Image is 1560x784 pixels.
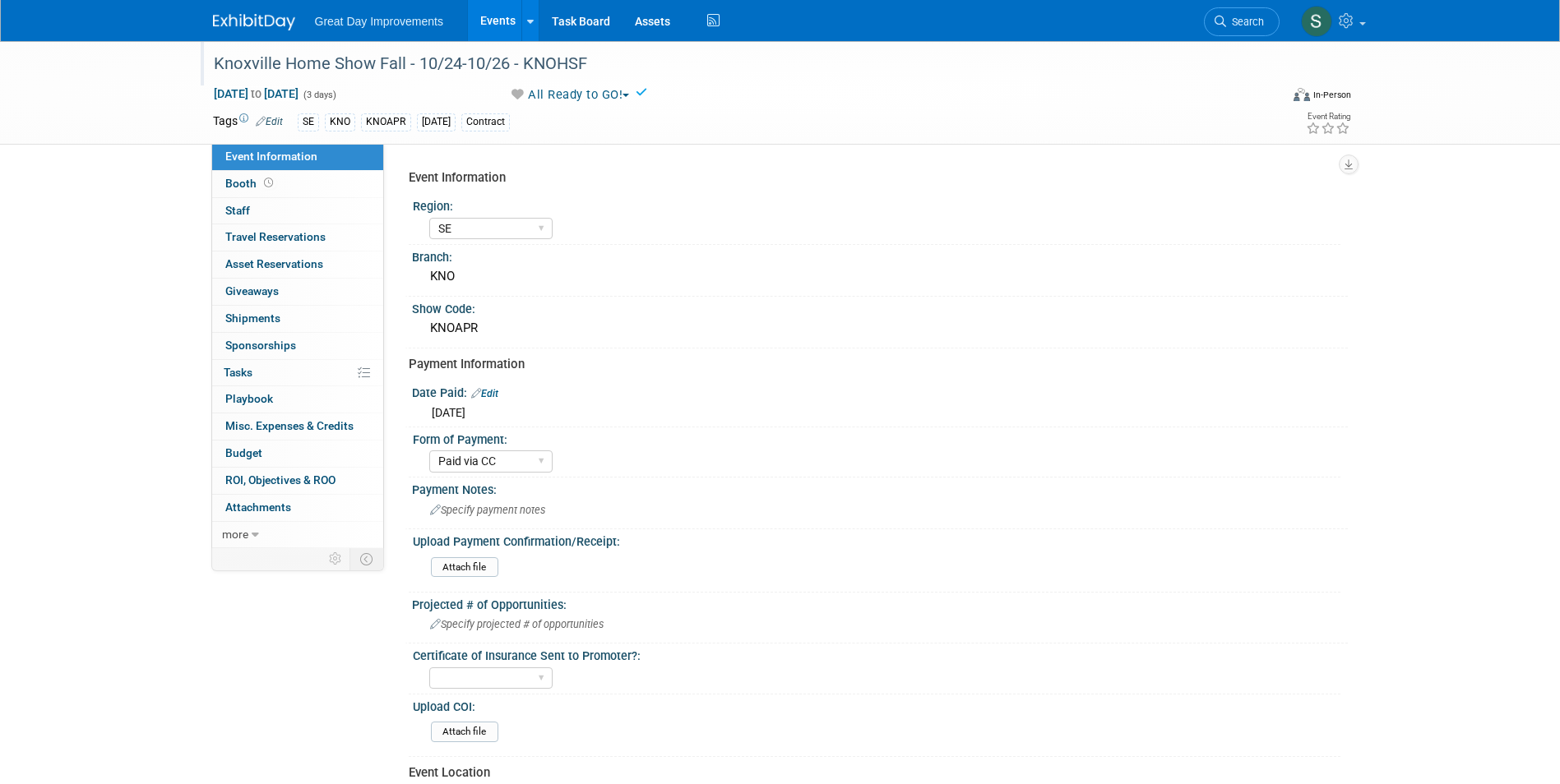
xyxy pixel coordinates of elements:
[412,593,1348,613] div: Projected # of Opportunities:
[430,504,545,516] span: Specify payment notes
[213,86,299,101] span: [DATE] [DATE]
[503,86,636,104] button: All Ready to GO!
[1306,113,1350,121] div: Event Rating
[225,177,276,190] span: Booth
[222,528,248,541] span: more
[1294,88,1310,101] img: Format-Inperson.png
[212,386,383,413] a: Playbook
[349,548,383,570] td: Toggle Event Tabs
[432,406,465,419] span: [DATE]
[298,113,319,131] div: SE
[212,171,383,197] a: Booth
[409,764,1335,782] div: Event Location
[412,380,1348,402] div: Date Paid:
[256,116,283,127] a: Edit
[212,224,383,251] a: Travel Reservations
[413,427,1340,448] div: Form of Payment:
[1183,85,1352,110] div: Event Format
[325,113,355,131] div: KNO
[225,311,280,325] span: Shipments
[213,14,295,30] img: ExhibitDay
[213,113,283,131] td: Tags
[1204,7,1280,36] a: Search
[315,15,443,28] span: Great Day Improvements
[413,694,1340,715] div: Upload COI:
[1301,6,1332,37] img: Sha'Nautica Sales
[212,144,383,170] a: Event Information
[424,264,1335,289] div: KNO
[302,90,336,100] span: (3 days)
[322,548,350,570] td: Personalize Event Tab Strip
[1312,89,1351,101] div: In-Person
[430,618,604,630] span: Specify projected # of opportunities
[225,230,326,243] span: Travel Reservations
[361,113,411,131] div: KNOAPR
[225,339,296,352] span: Sponsorships
[413,194,1340,214] div: Region:
[224,366,252,379] span: Tasks
[212,413,383,440] a: Misc. Expenses & Credits
[225,419,354,432] span: Misc. Expenses & Credits
[417,113,456,131] div: [DATE]
[412,297,1348,317] div: Show Code:
[212,279,383,305] a: Giveaways
[212,360,383,386] a: Tasks
[225,500,291,514] span: Attachments
[208,49,1255,79] div: Knoxville Home Show Fall - 10/24-10/26 - KNOHSF
[212,468,383,494] a: ROI, Objectives & ROO
[212,522,383,548] a: more
[413,643,1340,664] div: Certificate of Insurance Sent to Promoter?:
[225,150,317,163] span: Event Information
[225,284,279,297] span: Giveaways
[261,177,276,189] span: Booth not reserved yet
[471,388,498,399] a: Edit
[412,245,1348,265] div: Branch:
[225,473,336,487] span: ROI, Objectives & ROO
[225,204,250,217] span: Staff
[1226,16,1264,28] span: Search
[212,440,383,467] a: Budget
[225,257,323,270] span: Asset Reservations
[225,392,273,405] span: Playbook
[212,251,383,278] a: Asset Reservations
[212,495,383,521] a: Attachments
[412,477,1348,498] div: Payment Notes:
[212,306,383,332] a: Shipments
[424,316,1335,341] div: KNOAPR
[212,198,383,224] a: Staff
[225,446,262,459] span: Budget
[409,356,1335,373] div: Payment Information
[248,87,264,100] span: to
[409,169,1335,187] div: Event Information
[461,113,510,131] div: Contract
[212,333,383,359] a: Sponsorships
[413,529,1340,550] div: Upload Payment Confirmation/Receipt:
